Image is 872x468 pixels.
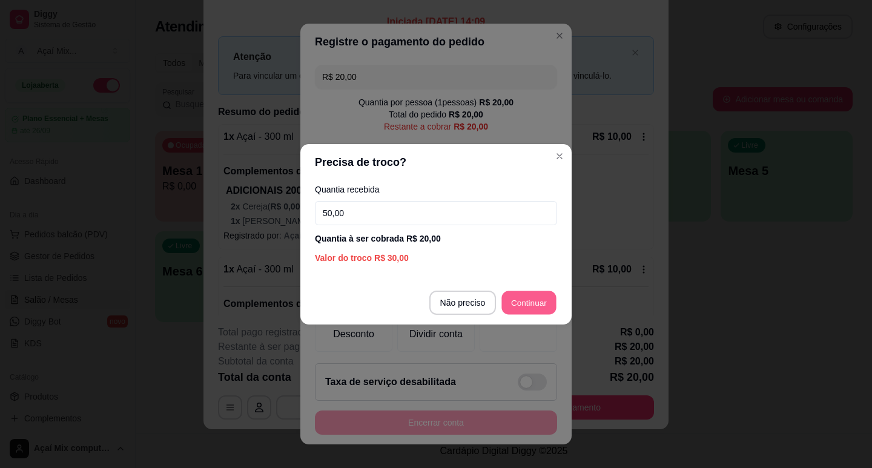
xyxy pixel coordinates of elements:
header: Precisa de troco? [300,144,572,180]
button: Continuar [502,291,557,314]
div: Valor do troco R$ 30,00 [315,252,557,264]
label: Quantia recebida [315,185,557,194]
div: Quantia à ser cobrada R$ 20,00 [315,232,557,245]
button: Não preciso [429,291,497,315]
button: Close [550,147,569,166]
